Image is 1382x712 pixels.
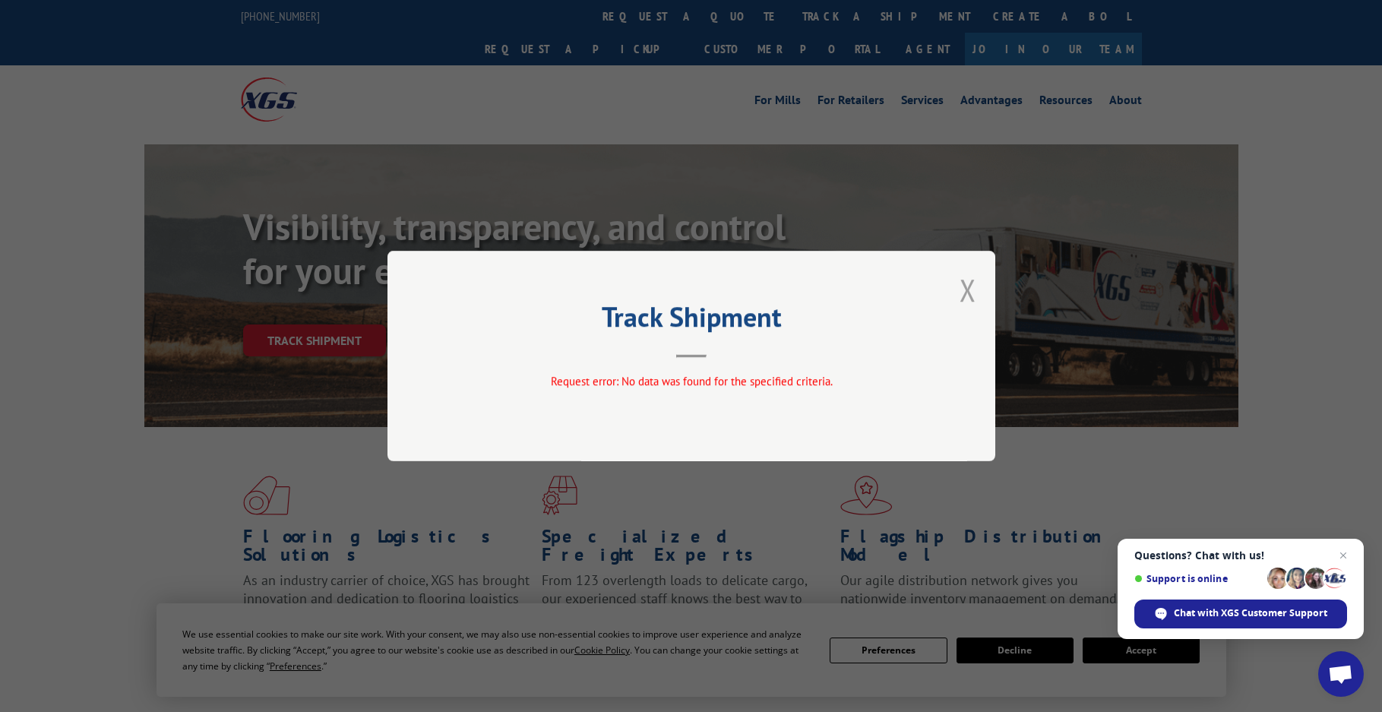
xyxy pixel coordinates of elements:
[463,306,919,335] h2: Track Shipment
[1174,606,1327,620] span: Chat with XGS Customer Support
[1318,651,1364,697] div: Open chat
[550,374,832,388] span: Request error: No data was found for the specified criteria.
[960,270,976,310] button: Close modal
[1334,546,1352,565] span: Close chat
[1134,549,1347,562] span: Questions? Chat with us!
[1134,600,1347,628] div: Chat with XGS Customer Support
[1134,573,1262,584] span: Support is online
